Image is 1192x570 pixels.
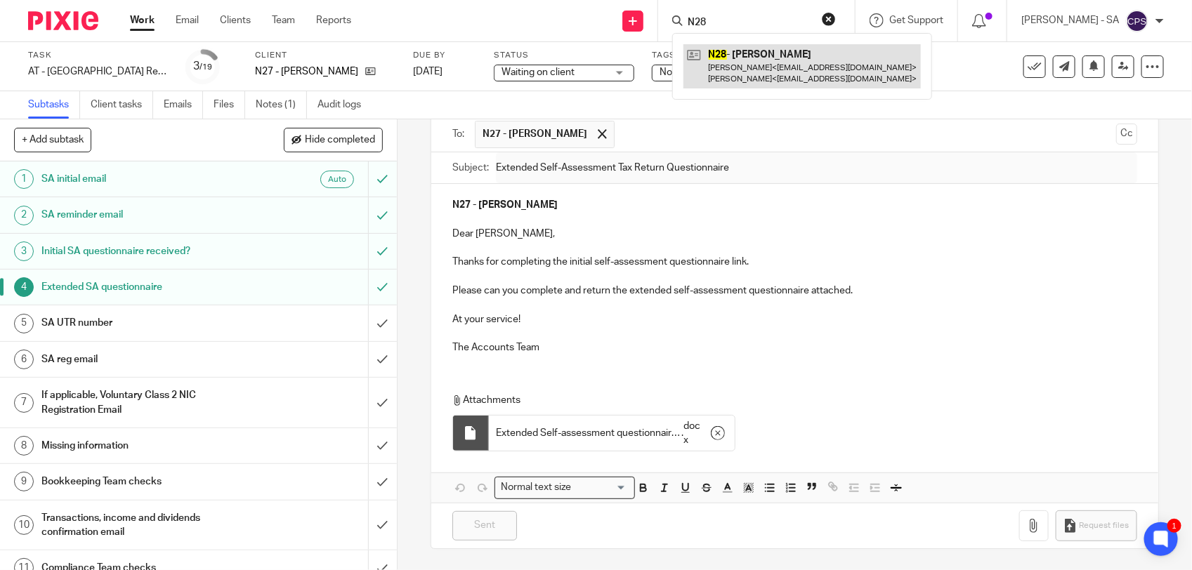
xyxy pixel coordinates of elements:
label: Subject: [452,161,489,175]
div: AT - SA Return - PE 05-04-2025 [28,65,169,79]
label: Tags [652,50,792,61]
h1: If applicable, Voluntary Class 2 NIC Registration Email [41,385,250,420]
button: Request files [1056,510,1137,542]
div: 4 [14,277,34,297]
div: 3 [14,241,34,261]
strong: N27 - [PERSON_NAME] [452,200,558,210]
label: To: [452,127,468,141]
h1: Extended SA questionnaire [41,277,250,298]
a: Notes (1) [256,91,307,119]
p: [PERSON_NAME] - SA [1021,13,1119,27]
a: Email [176,13,199,27]
button: Hide completed [284,128,383,152]
h1: SA reg email [41,349,250,370]
p: At your service! [452,312,1137,326]
div: 2 [14,206,34,225]
h1: Missing information [41,435,250,456]
p: Attachments [452,393,1119,407]
button: + Add subtask [14,128,91,152]
input: Search for option [576,480,627,495]
a: Audit logs [317,91,372,119]
span: N27 - [PERSON_NAME] [483,127,587,141]
div: 8 [14,436,34,456]
span: Normal text size [498,480,575,495]
div: 10 [14,515,34,535]
a: Work [130,13,155,27]
p: N27 - [PERSON_NAME] [255,65,358,79]
p: The Accounts Team [452,340,1137,354]
img: svg%3E [1126,10,1148,32]
p: Dear [PERSON_NAME], [452,227,1137,241]
input: Search [686,17,813,29]
h1: SA UTR number [41,312,250,333]
div: Auto [320,171,354,188]
h1: SA initial email [41,168,250,190]
a: Clients [220,13,251,27]
small: /19 [200,63,213,71]
label: Client [255,50,395,61]
div: AT - [GEOGRAPHIC_DATA] Return - PE [DATE] [28,65,169,79]
div: 7 [14,393,34,413]
a: Subtasks [28,91,80,119]
label: Status [494,50,634,61]
label: Task [28,50,169,61]
h1: Bookkeeping Team checks [41,471,250,492]
p: Please can you complete and return the extended self-assessment questionnaire attached. [452,284,1137,312]
span: Hide completed [305,135,375,146]
span: [DATE] [413,67,443,77]
label: Due by [413,50,476,61]
h1: SA reminder email [41,204,250,225]
div: Search for option [495,477,635,498]
h1: Initial SA questionnaire received? [41,241,250,262]
span: Extended Self-assessment questionnaire 2024-25 [496,426,681,440]
input: Sent [452,511,517,541]
a: Files [214,91,245,119]
a: Team [272,13,295,27]
span: Request files [1080,520,1129,531]
span: No tags selected [660,67,734,77]
a: Reports [316,13,351,27]
div: 1 [1167,519,1181,533]
a: Emails [164,91,203,119]
span: docx [683,419,702,448]
div: 9 [14,472,34,491]
div: 5 [14,314,34,333]
p: Thanks for completing the initial self-assessment questionnaire link. [452,255,1137,269]
span: Get Support [889,15,943,25]
div: 3 [194,58,213,74]
div: 6 [14,350,34,369]
div: . [489,416,735,451]
button: Clear [822,12,836,26]
div: 1 [14,169,34,189]
h1: Transactions, income and dividends confirmation email [41,508,250,543]
a: Client tasks [91,91,153,119]
span: Waiting on client [502,67,575,77]
button: Cc [1116,124,1137,145]
img: Pixie [28,11,98,30]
